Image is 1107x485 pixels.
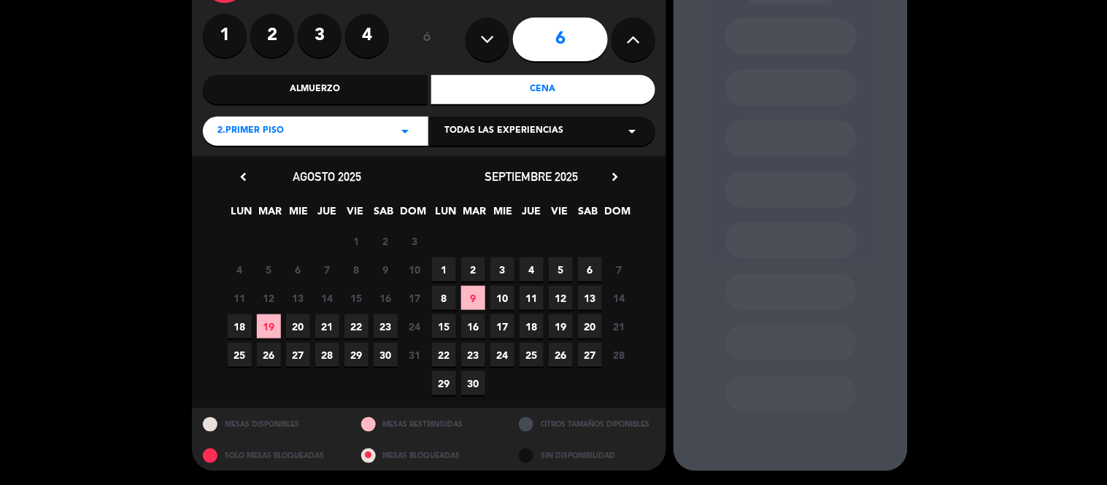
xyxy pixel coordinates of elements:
span: 2 [461,257,485,282]
span: Todas las experiencias [444,124,563,139]
span: MAR [258,203,282,227]
span: JUE [315,203,339,227]
span: LUN [434,203,458,227]
span: 6 [286,257,310,282]
div: SIN DISPONIBILIDAD [508,440,666,471]
span: 15 [344,286,369,310]
span: 16 [461,314,485,338]
span: 14 [607,286,631,310]
span: 29 [432,371,456,395]
span: LUN [230,203,254,227]
label: 3 [298,14,342,58]
div: OTROS TAMAÑOS DIPONIBLES [508,408,666,440]
span: 26 [257,343,281,367]
span: 11 [228,286,252,310]
div: SOLO MESAS BLOQUEADAS [192,440,350,471]
i: arrow_drop_down [396,123,414,140]
span: 12 [549,286,573,310]
span: 20 [286,314,310,338]
i: arrow_drop_down [623,123,641,140]
span: 4 [228,257,252,282]
span: 3 [490,257,514,282]
label: 4 [345,14,389,58]
span: 22 [344,314,369,338]
span: 7 [315,257,339,282]
span: 19 [257,314,281,338]
span: 20 [578,314,602,338]
span: 27 [286,343,310,367]
span: DOM [401,203,425,227]
div: Almuerzo [203,75,428,104]
span: 9 [461,286,485,310]
i: chevron_left [236,169,251,185]
div: Cena [431,75,656,104]
div: MESAS DISPONIBLES [192,408,350,440]
span: 13 [286,286,310,310]
span: 22 [432,343,456,367]
span: VIE [548,203,572,227]
span: 5 [257,257,281,282]
label: 2 [250,14,294,58]
span: 18 [228,314,252,338]
span: 10 [403,257,427,282]
span: 16 [374,286,398,310]
span: 15 [432,314,456,338]
span: agosto 2025 [293,169,361,184]
span: 12 [257,286,281,310]
span: 30 [461,371,485,395]
span: 27 [578,343,602,367]
span: 8 [432,286,456,310]
span: 21 [607,314,631,338]
span: 2.PRIMER PISO [217,124,284,139]
div: MESAS RESTRINGIDAS [350,408,509,440]
span: 25 [520,343,544,367]
span: 30 [374,343,398,367]
span: 1 [344,229,369,253]
div: MESAS BLOQUEADAS [350,440,509,471]
span: 24 [490,343,514,367]
span: 11 [520,286,544,310]
span: 8 [344,257,369,282]
span: 17 [403,286,427,310]
span: 9 [374,257,398,282]
span: 29 [344,343,369,367]
span: 10 [490,286,514,310]
span: 2 [374,229,398,253]
span: 31 [403,343,427,367]
span: 17 [490,314,514,338]
span: 4 [520,257,544,282]
span: 5 [549,257,573,282]
span: 26 [549,343,573,367]
span: 3 [403,229,427,253]
span: 24 [403,314,427,338]
span: 7 [607,257,631,282]
span: 14 [315,286,339,310]
span: MIE [491,203,515,227]
span: 6 [578,257,602,282]
span: JUE [520,203,544,227]
span: SAB [372,203,396,227]
span: 23 [461,343,485,367]
span: 23 [374,314,398,338]
span: DOM [605,203,629,227]
span: 25 [228,343,252,367]
span: 28 [315,343,339,367]
label: 1 [203,14,247,58]
div: ó [404,14,451,65]
span: 18 [520,314,544,338]
span: 19 [549,314,573,338]
span: VIE [344,203,368,227]
span: 28 [607,343,631,367]
span: 13 [578,286,602,310]
i: chevron_right [607,169,622,185]
span: SAB [576,203,601,227]
span: 1 [432,257,456,282]
span: septiembre 2025 [485,169,578,184]
span: MIE [287,203,311,227]
span: MAR [463,203,487,227]
span: 21 [315,314,339,338]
